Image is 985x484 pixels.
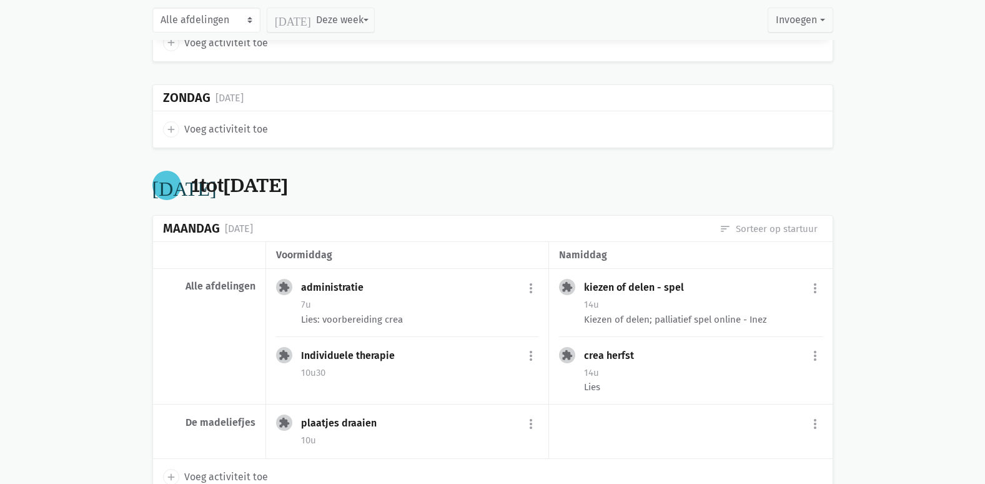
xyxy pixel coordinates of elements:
i: [DATE] [275,14,311,26]
i: [DATE] [152,176,217,196]
i: extension [279,417,290,428]
div: administratie [301,281,374,294]
a: add Voeg activiteit toe [163,121,268,138]
i: extension [562,281,573,293]
i: extension [279,350,290,361]
button: Deze week [267,8,375,33]
span: 7u [301,299,311,310]
div: De madeliefjes [163,416,255,429]
span: 14u [584,367,599,378]
span: Voeg activiteit toe [184,35,268,51]
i: add [166,124,177,135]
span: 14u [584,299,599,310]
div: Lies [584,380,822,394]
i: add [166,471,177,483]
div: [DATE] [225,221,253,237]
button: Invoegen [768,8,833,33]
div: crea herfst [584,350,644,362]
i: extension [279,281,290,293]
span: Voeg activiteit toe [184,121,268,138]
span: 10u30 [301,367,325,378]
div: [DATE] [215,90,244,106]
div: Zondag [163,91,210,105]
div: Kiezen of delen; palliatief spel online - Inez [584,313,822,326]
div: Individuele therapie [301,350,405,362]
div: tot [191,174,288,197]
div: voormiddag [276,247,538,263]
span: 10u [301,435,316,446]
i: add [166,37,177,48]
div: Alle afdelingen [163,280,255,293]
a: add Voeg activiteit toe [163,34,268,51]
a: Sorteer op startuur [720,222,818,236]
div: plaatjes draaien [301,417,387,430]
div: Maandag [163,221,220,236]
div: namiddag [559,247,822,263]
span: [DATE] [224,172,288,198]
div: kiezen of delen - spel [584,281,694,294]
span: 1 [191,172,200,198]
i: sort [720,223,731,234]
i: extension [562,350,573,361]
div: Lies: voorbereiding crea [301,313,538,326]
